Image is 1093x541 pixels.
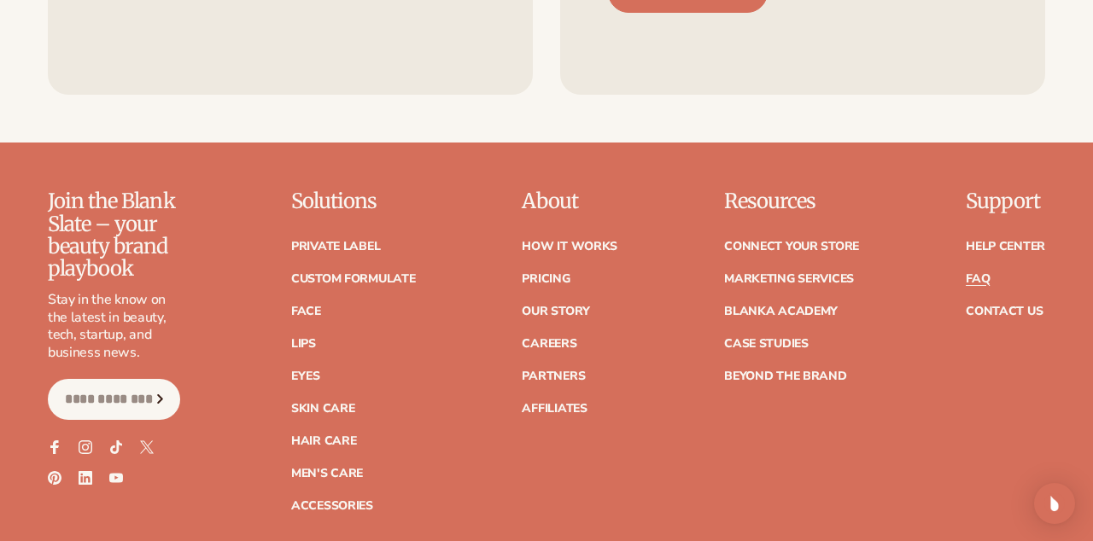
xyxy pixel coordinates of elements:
a: Marketing services [724,273,854,285]
a: Case Studies [724,338,809,350]
a: FAQ [966,273,990,285]
p: Resources [724,190,859,212]
a: Eyes [291,370,320,382]
a: Custom formulate [291,273,416,285]
a: Contact Us [966,305,1043,317]
div: Open Intercom Messenger [1034,483,1075,524]
a: Help Center [966,241,1045,253]
a: Skin Care [291,403,354,415]
p: Join the Blank Slate – your beauty brand playbook [48,190,180,281]
a: Careers [522,338,576,350]
p: About [522,190,617,212]
button: Subscribe [142,379,179,420]
a: Private label [291,241,380,253]
a: Our Story [522,305,589,317]
a: Face [291,305,321,317]
a: Pricing [522,273,570,285]
a: Connect your store [724,241,859,253]
a: Beyond the brand [724,370,847,382]
a: Partners [522,370,585,382]
p: Solutions [291,190,416,212]
a: Affiliates [522,403,587,415]
a: Blanka Academy [724,305,838,317]
a: Hair Care [291,435,356,447]
a: Lips [291,338,316,350]
p: Stay in the know on the latest in beauty, tech, startup, and business news. [48,291,180,362]
a: How It Works [522,241,617,253]
p: Support [966,190,1045,212]
a: Accessories [291,500,373,512]
a: Men's Care [291,468,363,480]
